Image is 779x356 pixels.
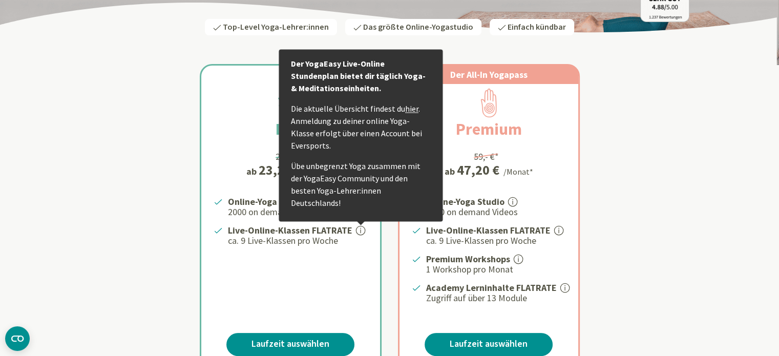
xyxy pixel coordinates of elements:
p: Die aktuelle Übersicht findest du . Anmeldung zu deiner online Yoga-Klasse erfolgt über einen Acc... [291,102,430,152]
strong: Academy Lerninhalte FLATRATE [426,282,557,294]
div: 47,20 € [457,163,499,177]
p: Übe unbegrenzt Yoga zusammen mit der YogaEasy Community und den besten Yoga-Lehrer:innen Deutschl... [291,160,430,209]
button: CMP-Widget öffnen [5,326,30,351]
div: 23,20 € [259,163,301,177]
h2: Premium [431,117,546,141]
strong: Der YogaEasy Live-Online Stundenplan bietet dir täglich Yoga- & Meditationseinheiten. [291,58,426,93]
p: ca. 9 Live-Klassen pro Woche [228,235,368,247]
p: 1 Workshop pro Monat [426,263,566,276]
p: ca. 9 Live-Klassen pro Woche [426,235,566,247]
strong: Live-Online-Klassen FLATRATE [426,224,551,236]
strong: Live-Online-Klassen FLATRATE [228,224,352,236]
span: Top-Level Yoga-Lehrer:innen [223,22,329,33]
span: Der All-In Yogapass [450,69,528,80]
a: Laufzeit auswählen [226,333,354,356]
p: 2000 on demand Videos [426,206,566,218]
p: 2000 on demand Videos [228,206,368,218]
strong: Online-Yoga Studio [426,196,504,207]
a: Laufzeit auswählen [425,333,553,356]
strong: Online-Yoga Studio [228,196,306,207]
div: 29,- €* [276,150,301,163]
span: ab [445,164,457,178]
strong: Premium Workshops [426,253,510,265]
p: Zugriff auf über 13 Module [426,292,566,304]
a: hier [405,103,418,114]
h2: Live [251,117,330,141]
span: Einfach kündbar [508,22,566,33]
div: /Monat* [503,165,533,178]
span: ab [246,164,259,178]
span: Das größte Online-Yogastudio [363,22,473,33]
div: 59,- €* [474,150,499,163]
